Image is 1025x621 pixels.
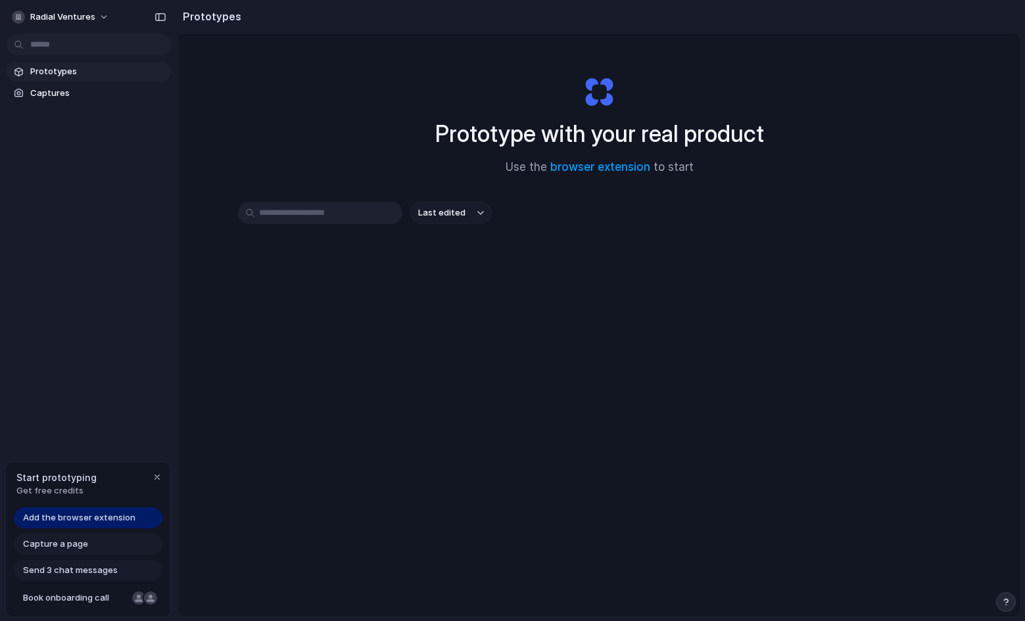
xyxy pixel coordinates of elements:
[506,159,694,176] span: Use the to start
[410,202,492,224] button: Last edited
[7,7,116,28] button: Radial Ventures
[23,591,127,605] span: Book onboarding call
[131,590,147,606] div: Nicole Kubica
[23,511,135,524] span: Add the browser extension
[30,87,166,100] span: Captures
[16,484,97,497] span: Get free credits
[16,471,97,484] span: Start prototyping
[30,11,95,24] span: Radial Ventures
[143,590,158,606] div: Christian Iacullo
[30,65,166,78] span: Prototypes
[23,564,118,577] span: Send 3 chat messages
[14,587,162,609] a: Book onboarding call
[178,9,241,24] h2: Prototypes
[418,206,465,219] span: Last edited
[550,160,650,173] a: browser extension
[23,538,88,551] span: Capture a page
[7,62,171,81] a: Prototypes
[7,83,171,103] a: Captures
[435,116,764,151] h1: Prototype with your real product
